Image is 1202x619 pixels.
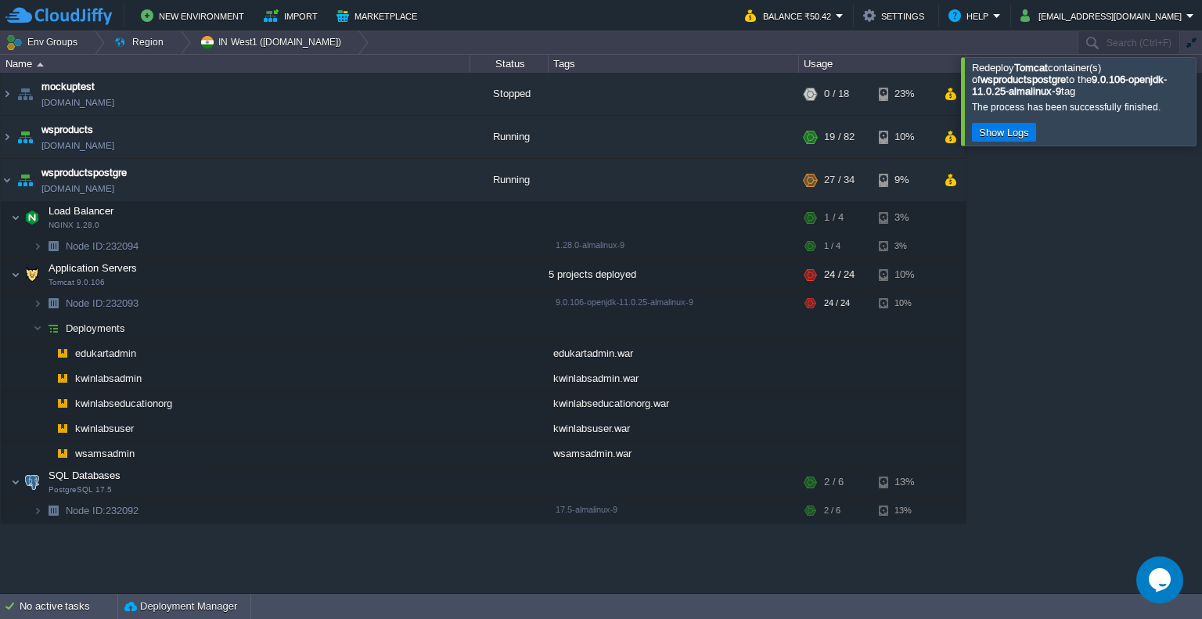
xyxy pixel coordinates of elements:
a: Node ID:232094 [64,239,141,253]
img: AMDAwAAAACH5BAEAAAAALAAAAAABAAEAAAICRAEAOw== [1,159,13,201]
img: AMDAwAAAACH5BAEAAAAALAAAAAABAAEAAAICRAEAOw== [42,498,64,523]
div: 2 / 6 [824,466,844,498]
a: Node ID:232092 [64,504,141,517]
img: AMDAwAAAACH5BAEAAAAALAAAAAABAAEAAAICRAEAOw== [37,63,44,67]
div: Running [470,116,549,158]
div: 24 / 24 [824,291,850,315]
span: 232094 [64,239,141,253]
span: Load Balancer [47,204,116,218]
div: No active tasks [20,594,117,619]
a: Load BalancerNGINX 1.28.0 [47,205,116,217]
button: [EMAIL_ADDRESS][DOMAIN_NAME] [1020,6,1186,25]
img: AMDAwAAAACH5BAEAAAAALAAAAAABAAEAAAICRAEAOw== [52,366,74,390]
button: New Environment [141,6,249,25]
div: 24 / 24 [824,259,855,290]
div: 23% [879,73,930,115]
iframe: chat widget [1136,556,1186,603]
span: wsproducts [41,122,93,138]
div: 13% [879,498,930,523]
div: 10% [879,259,930,290]
img: AMDAwAAAACH5BAEAAAAALAAAAAABAAEAAAICRAEAOw== [52,341,74,365]
img: AMDAwAAAACH5BAEAAAAALAAAAAABAAEAAAICRAEAOw== [42,316,64,340]
span: 1.28.0-almalinux-9 [556,240,624,250]
div: Running [470,159,549,201]
div: kwinlabsadmin.war [549,366,799,390]
img: AMDAwAAAACH5BAEAAAAALAAAAAABAAEAAAICRAEAOw== [11,466,20,498]
a: edukartadmin [74,347,139,360]
span: 232092 [64,504,141,517]
img: AMDAwAAAACH5BAEAAAAALAAAAAABAAEAAAICRAEAOw== [1,73,13,115]
button: Marketplace [336,6,422,25]
div: edukartadmin.war [549,341,799,365]
img: AMDAwAAAACH5BAEAAAAALAAAAAABAAEAAAICRAEAOw== [42,441,52,466]
button: IN West1 ([DOMAIN_NAME]) [200,31,347,53]
span: 9.0.106-openjdk-11.0.25-almalinux-9 [556,297,693,307]
img: AMDAwAAAACH5BAEAAAAALAAAAAABAAEAAAICRAEAOw== [14,116,36,158]
a: [DOMAIN_NAME] [41,181,114,196]
button: Show Logs [974,125,1034,139]
span: NGINX 1.28.0 [49,221,99,230]
div: 13% [879,466,930,498]
img: CloudJiffy [5,6,112,26]
img: AMDAwAAAACH5BAEAAAAALAAAAAABAAEAAAICRAEAOw== [14,159,36,201]
a: Deployments [64,322,128,335]
img: AMDAwAAAACH5BAEAAAAALAAAAAABAAEAAAICRAEAOw== [11,259,20,290]
img: AMDAwAAAACH5BAEAAAAALAAAAAABAAEAAAICRAEAOw== [42,291,64,315]
div: 2 / 6 [824,498,840,523]
b: 9.0.106-openjdk-11.0.25-almalinux-9 [972,74,1167,97]
a: kwinlabseducationorg [74,397,175,410]
img: AMDAwAAAACH5BAEAAAAALAAAAAABAAEAAAICRAEAOw== [52,441,74,466]
span: PostgreSQL 17.5 [49,485,112,495]
div: The process has been successfully finished. [972,101,1192,113]
span: 232093 [64,297,141,310]
div: 1 / 4 [824,234,840,258]
div: 3% [879,202,930,233]
button: Deployment Manager [124,599,237,614]
div: Tags [549,55,798,73]
img: AMDAwAAAACH5BAEAAAAALAAAAAABAAEAAAICRAEAOw== [33,291,42,315]
button: Region [113,31,169,53]
span: kwinlabsuser [74,422,136,435]
span: Application Servers [47,261,139,275]
div: 10% [879,116,930,158]
div: 19 / 82 [824,116,855,158]
button: Settings [863,6,929,25]
img: AMDAwAAAACH5BAEAAAAALAAAAAABAAEAAAICRAEAOw== [42,416,52,441]
div: Usage [800,55,965,73]
img: AMDAwAAAACH5BAEAAAAALAAAAAABAAEAAAICRAEAOw== [1,116,13,158]
div: 1 / 4 [824,202,844,233]
img: AMDAwAAAACH5BAEAAAAALAAAAAABAAEAAAICRAEAOw== [21,202,43,233]
span: Node ID: [66,240,106,252]
img: AMDAwAAAACH5BAEAAAAALAAAAAABAAEAAAICRAEAOw== [42,391,52,416]
a: [DOMAIN_NAME] [41,138,114,153]
a: wsproductspostgre [41,165,127,181]
div: 10% [879,291,930,315]
a: SQL DatabasesPostgreSQL 17.5 [47,470,123,481]
img: AMDAwAAAACH5BAEAAAAALAAAAAABAAEAAAICRAEAOw== [42,341,52,365]
img: AMDAwAAAACH5BAEAAAAALAAAAAABAAEAAAICRAEAOw== [14,73,36,115]
a: wsamsadmin [74,447,137,460]
button: Import [264,6,322,25]
a: [DOMAIN_NAME] [41,95,114,110]
a: mockuptest [41,79,95,95]
a: Application ServersTomcat 9.0.106 [47,262,139,274]
div: kwinlabseducationorg.war [549,391,799,416]
div: Status [471,55,548,73]
span: Redeploy container(s) of to the tag [972,62,1167,97]
div: 3% [879,234,930,258]
a: Node ID:232093 [64,297,141,310]
button: Env Groups [5,31,83,53]
a: kwinlabsadmin [74,372,144,385]
b: wsproductspostgre [981,74,1066,85]
div: 0 / 18 [824,73,849,115]
button: Help [948,6,993,25]
span: Node ID: [66,505,106,516]
div: Name [2,55,470,73]
img: AMDAwAAAACH5BAEAAAAALAAAAAABAAEAAAICRAEAOw== [33,498,42,523]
